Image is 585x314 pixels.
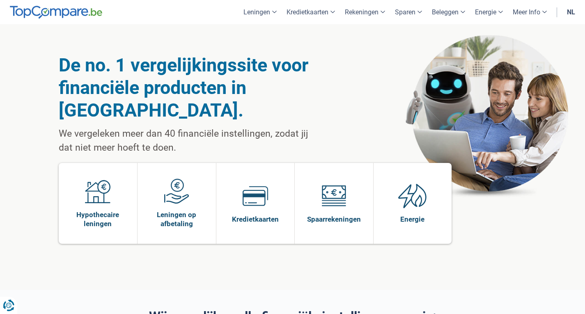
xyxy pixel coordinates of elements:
[232,215,279,224] span: Kredietkaarten
[142,210,212,228] span: Leningen op afbetaling
[400,215,424,224] span: Energie
[63,210,133,228] span: Hypothecaire leningen
[138,163,216,244] a: Leningen op afbetaling Leningen op afbetaling
[243,183,268,209] img: Kredietkaarten
[295,163,373,244] a: Spaarrekeningen Spaarrekeningen
[59,54,316,121] h1: De no. 1 vergelijkingssite voor financiële producten in [GEOGRAPHIC_DATA].
[59,127,316,155] p: We vergeleken meer dan 40 financiële instellingen, zodat jij dat niet meer hoeft te doen.
[321,183,346,209] img: Spaarrekeningen
[59,163,138,244] a: Hypothecaire leningen Hypothecaire leningen
[216,163,295,244] a: Kredietkaarten Kredietkaarten
[164,179,189,204] img: Leningen op afbetaling
[85,179,110,204] img: Hypothecaire leningen
[374,163,452,244] a: Energie Energie
[10,6,102,19] img: TopCompare
[398,183,427,209] img: Energie
[307,215,361,224] span: Spaarrekeningen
